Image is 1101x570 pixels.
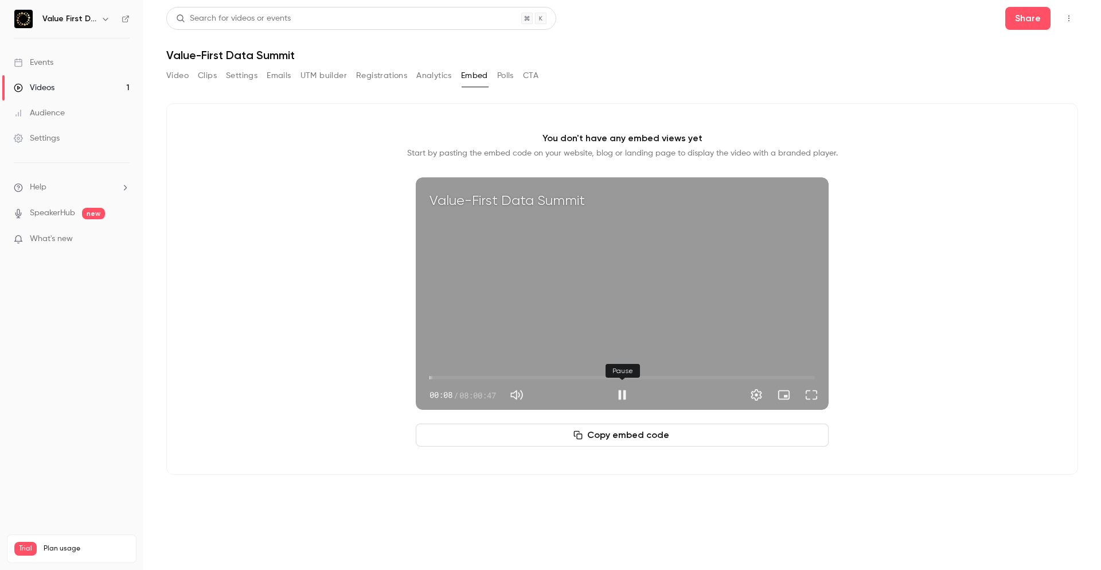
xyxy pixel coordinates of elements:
[772,383,795,406] button: Turn on miniplayer
[745,383,768,406] button: Settings
[1060,9,1078,28] button: Top Bar Actions
[14,133,60,144] div: Settings
[416,67,452,85] button: Analytics
[14,181,130,193] li: help-dropdown-opener
[430,389,452,401] span: 00:08
[356,67,407,85] button: Registrations
[14,57,53,68] div: Events
[166,67,189,85] button: Video
[30,233,73,245] span: What's new
[505,383,528,406] button: Mute
[430,389,496,401] div: 00:08
[497,67,514,85] button: Polls
[267,67,291,85] button: Emails
[82,208,105,219] span: new
[30,207,75,219] a: SpeakerHub
[14,82,54,94] div: Videos
[176,13,291,25] div: Search for videos or events
[416,424,829,447] button: Copy embed code
[166,48,1078,62] h1: Value-First Data Summit
[30,181,46,193] span: Help
[407,148,838,159] p: Start by pasting the embed code on your website, blog or landing page to display the video with a...
[116,234,130,245] iframe: Noticeable Trigger
[14,107,65,119] div: Audience
[461,67,488,85] button: Embed
[606,364,640,378] div: Pause
[459,389,496,401] span: 08:00:47
[542,131,702,145] p: You don't have any embed views yet
[44,544,129,553] span: Plan usage
[611,383,634,406] button: Pause
[198,67,217,85] button: Clips
[14,542,37,556] span: Trial
[14,10,33,28] img: Value First Data Summit
[523,67,538,85] button: CTA
[454,389,458,401] span: /
[42,13,96,25] h6: Value First Data Summit
[800,383,823,406] button: Full screen
[1005,7,1051,30] button: Share
[300,67,347,85] button: UTM builder
[226,67,257,85] button: Settings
